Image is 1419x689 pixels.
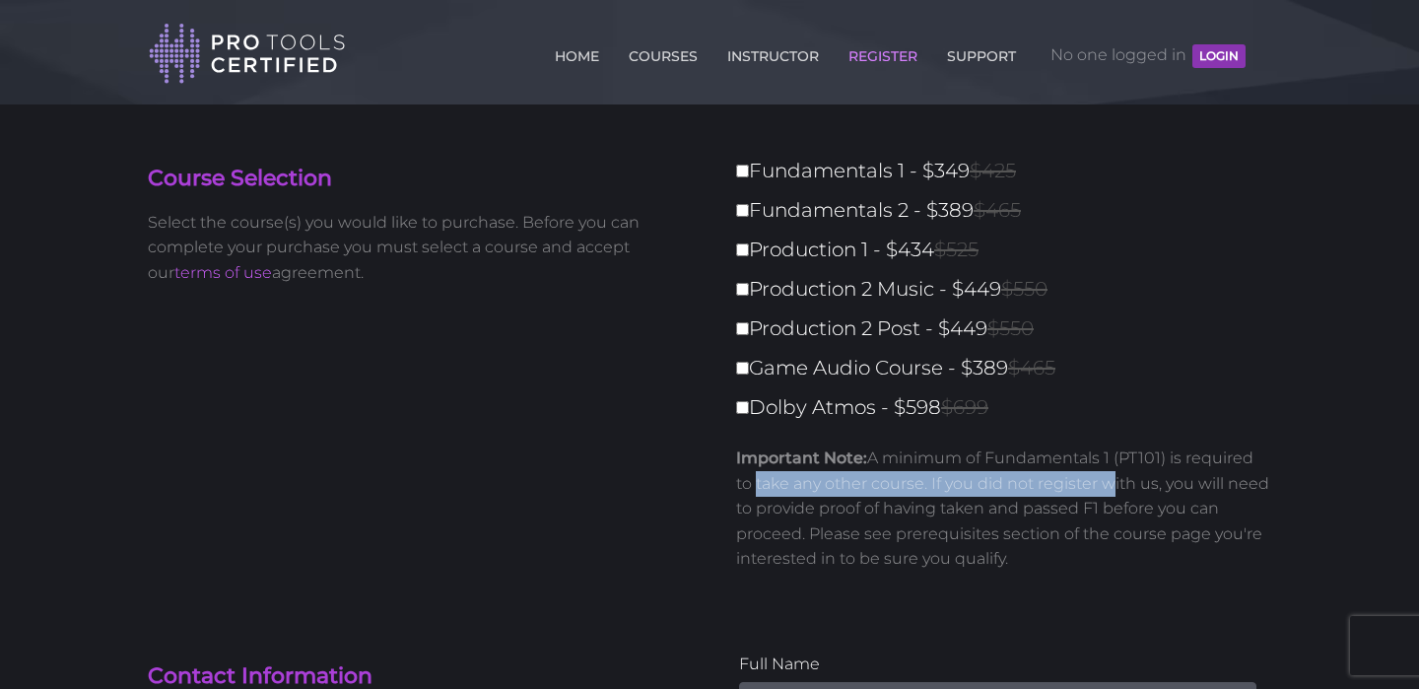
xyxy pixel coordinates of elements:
p: Select the course(s) you would like to purchase. Before you can complete your purchase you must s... [148,210,695,286]
p: A minimum of Fundamentals 1 (PT101) is required to take any other course. If you did not register... [736,446,1271,572]
span: $525 [934,238,979,261]
label: Production 2 Post - $449 [736,311,1283,346]
a: COURSES [624,36,703,68]
label: Dolby Atmos - $598 [736,390,1283,425]
input: Dolby Atmos - $598$699 [736,401,749,414]
span: $425 [970,159,1016,182]
span: $465 [974,198,1021,222]
button: LOGIN [1192,44,1246,68]
label: Fundamentals 1 - $349 [736,154,1283,188]
input: Production 1 - $434$525 [736,243,749,256]
span: No one logged in [1050,26,1246,85]
span: $465 [1008,356,1055,379]
input: Fundamentals 1 - $349$425 [736,165,749,177]
input: Production 2 Post - $449$550 [736,322,749,335]
label: Production 1 - $434 [736,233,1283,267]
img: Pro Tools Certified Logo [149,22,346,86]
input: Production 2 Music - $449$550 [736,283,749,296]
a: REGISTER [844,36,922,68]
input: Game Audio Course - $389$465 [736,362,749,375]
label: Game Audio Course - $389 [736,351,1283,385]
span: $699 [941,395,988,419]
a: terms of use [174,263,272,282]
a: INSTRUCTOR [722,36,824,68]
h4: Course Selection [148,164,695,194]
input: Fundamentals 2 - $389$465 [736,204,749,217]
a: SUPPORT [942,36,1021,68]
span: $550 [1001,277,1047,301]
label: Fundamentals 2 - $389 [736,193,1283,228]
span: $550 [987,316,1034,340]
a: HOME [550,36,604,68]
label: Full Name [739,652,1256,677]
label: Production 2 Music - $449 [736,272,1283,307]
strong: Important Note: [736,448,867,467]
